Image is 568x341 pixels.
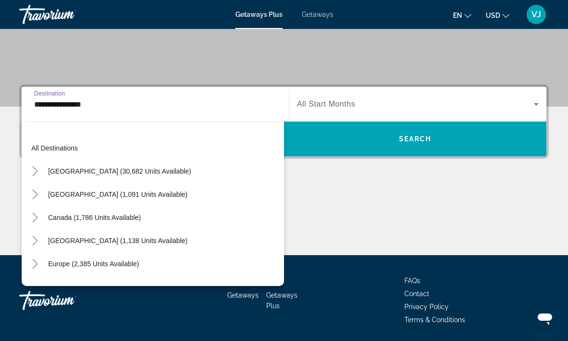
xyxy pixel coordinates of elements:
button: User Menu [524,4,549,25]
span: Destination [34,90,65,96]
button: Toggle Canada (1,786 units available) [26,209,43,226]
span: Search [399,135,432,143]
button: Toggle United States (30,682 units available) [26,163,43,180]
button: [GEOGRAPHIC_DATA] (30,682 units available) [43,163,196,180]
a: FAQs [404,277,420,285]
span: [GEOGRAPHIC_DATA] (30,682 units available) [48,167,191,175]
button: Canada (1,786 units available) [43,209,146,226]
a: Travorium [19,286,116,315]
button: Change language [453,8,471,22]
div: Search widget [22,87,546,156]
button: Search [284,122,546,156]
button: Toggle Caribbean & Atlantic Islands (1,138 units available) [26,232,43,249]
button: [GEOGRAPHIC_DATA] (1,138 units available) [43,232,192,249]
span: [GEOGRAPHIC_DATA] (1,138 units available) [48,237,187,245]
a: Getaways Plus [266,291,297,310]
button: Toggle Europe (2,385 units available) [26,256,43,273]
iframe: Button to launch messaging window [529,302,560,333]
a: Getaways [227,291,258,299]
button: [GEOGRAPHIC_DATA] (182 units available) [43,278,187,296]
button: All destinations [26,139,284,157]
span: All destinations [31,144,78,152]
a: Terms & Conditions [404,316,465,324]
span: Europe (2,385 units available) [48,260,139,268]
button: [GEOGRAPHIC_DATA] (1,091 units available) [43,186,192,203]
span: USD [486,12,500,19]
span: Canada (1,786 units available) [48,214,141,221]
button: Europe (2,385 units available) [43,255,144,273]
span: VJ [531,10,541,19]
a: Getaways [302,11,333,18]
a: Privacy Policy [404,303,449,311]
span: All Start Months [297,100,355,108]
button: Change currency [486,8,509,22]
button: Toggle Australia (182 units available) [26,279,43,296]
span: en [453,12,462,19]
span: [GEOGRAPHIC_DATA] (1,091 units available) [48,191,187,198]
button: Toggle Mexico (1,091 units available) [26,186,43,203]
a: Contact [404,290,429,298]
a: Getaways Plus [235,11,283,18]
a: Travorium [19,2,116,27]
